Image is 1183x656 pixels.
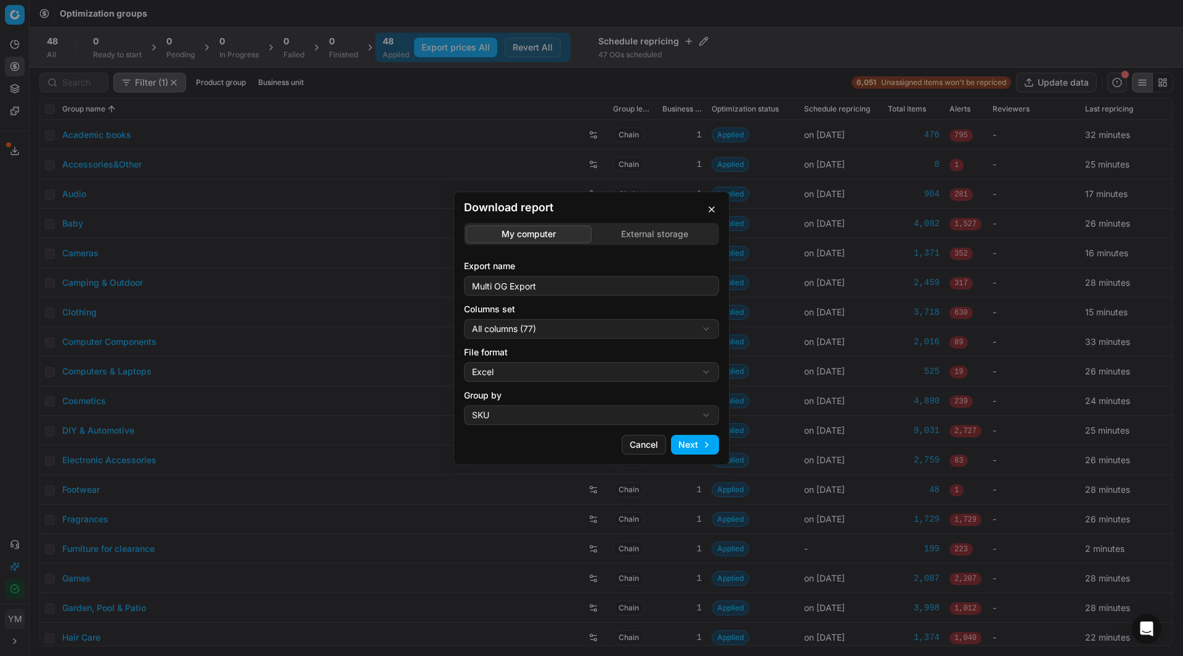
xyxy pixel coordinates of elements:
button: My computer [466,225,591,243]
label: Group by [464,389,719,402]
label: Export name [464,260,719,272]
h2: Download report [464,202,719,213]
button: Cancel [622,435,666,455]
button: External storage [591,225,717,243]
label: File format [464,346,719,358]
button: Next [671,435,719,455]
label: Columns set [464,303,719,315]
